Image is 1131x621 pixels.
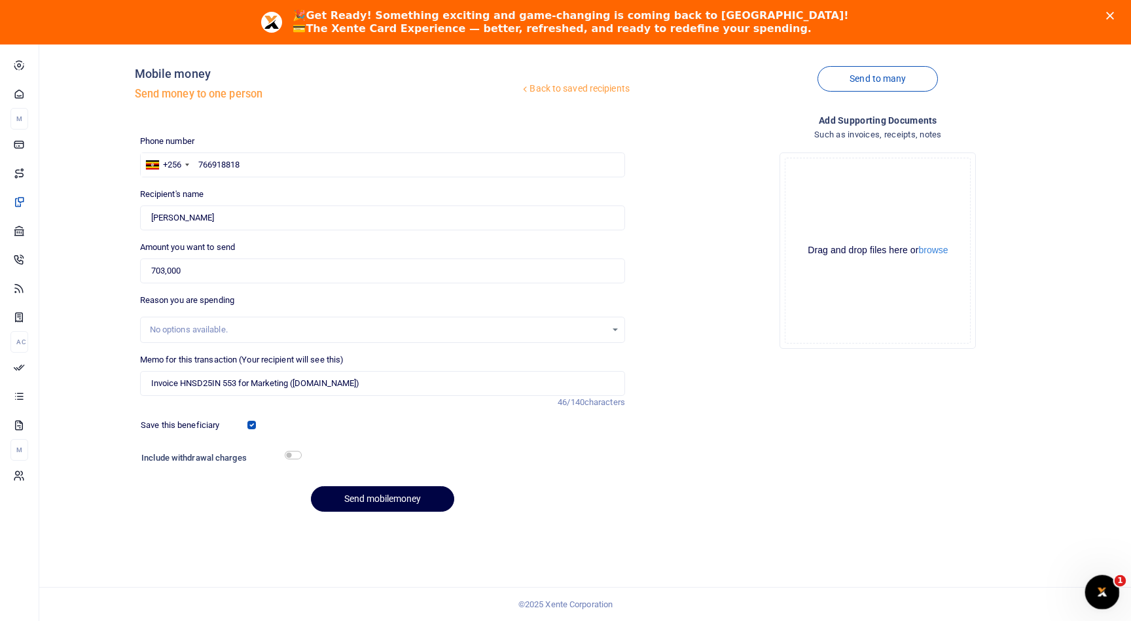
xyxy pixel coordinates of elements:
[10,439,28,461] li: M
[817,66,938,92] a: Send to many
[558,397,584,407] span: 46/140
[135,88,520,101] h5: Send money to one person
[636,113,1121,128] h4: Add supporting Documents
[140,152,625,177] input: Enter phone number
[1115,575,1126,587] span: 1
[140,294,234,307] label: Reason you are spending
[141,453,296,463] h6: Include withdrawal charges
[636,128,1121,142] h4: Such as invoices, receipts, notes
[520,77,630,101] a: Back to saved recipients
[311,486,454,512] button: Send mobilemoney
[141,153,193,177] div: Uganda: +256
[140,258,625,283] input: UGX
[10,331,28,353] li: Ac
[1106,12,1119,20] div: Close
[1085,575,1120,610] iframe: Intercom live chat
[293,9,848,35] div: 🎉 💳
[163,158,181,171] div: +256
[584,397,625,407] span: characters
[140,353,344,366] label: Memo for this transaction (Your recipient will see this)
[140,371,625,396] input: Enter extra information
[140,188,204,201] label: Recipient's name
[785,244,970,257] div: Drag and drop files here or
[135,67,520,81] h4: Mobile money
[150,323,606,336] div: No options available.
[140,205,625,230] input: Loading name...
[140,241,235,254] label: Amount you want to send
[10,108,28,130] li: M
[306,9,848,22] b: Get Ready! Something exciting and game-changing is coming back to [GEOGRAPHIC_DATA]!
[306,22,811,35] b: The Xente Card Experience — better, refreshed, and ready to redefine your spending.
[261,12,282,33] img: Profile image for Aceng
[140,135,194,148] label: Phone number
[780,152,976,349] div: File Uploader
[141,419,219,432] label: Save this beneficiary
[918,245,948,255] button: browse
